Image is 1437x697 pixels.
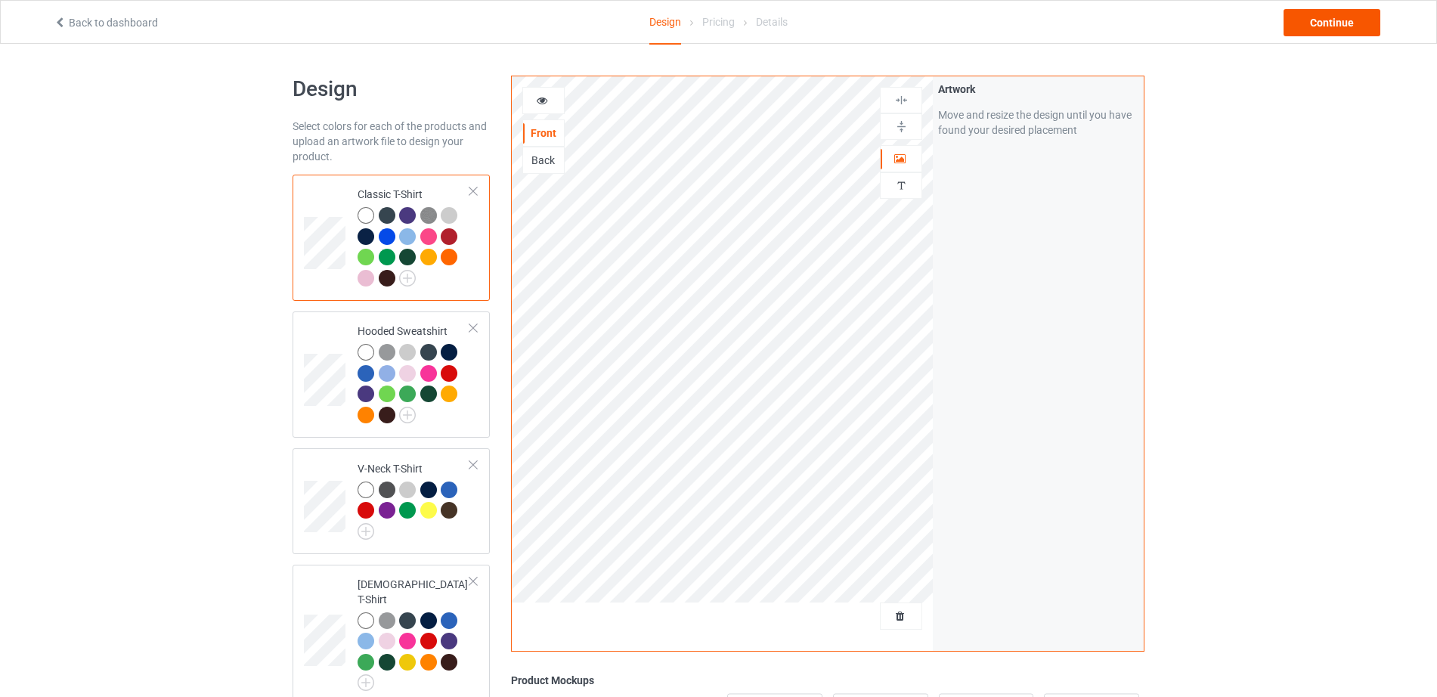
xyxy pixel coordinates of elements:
div: Product Mockups [511,673,1144,688]
div: Classic T-Shirt [358,187,470,285]
a: Back to dashboard [54,17,158,29]
div: Hooded Sweatshirt [358,324,470,422]
div: Continue [1284,9,1380,36]
img: svg+xml;base64,PD94bWwgdmVyc2lvbj0iMS4wIiBlbmNvZGluZz0iVVRGLTgiPz4KPHN2ZyB3aWR0aD0iMjJweCIgaGVpZ2... [399,407,416,423]
img: heather_texture.png [420,207,437,224]
div: V-Neck T-Shirt [293,448,490,553]
div: V-Neck T-Shirt [358,461,470,534]
div: Pricing [702,1,735,43]
img: svg%3E%0A [894,93,909,107]
div: Design [649,1,681,45]
img: svg%3E%0A [894,178,909,193]
div: [DEMOGRAPHIC_DATA] T-Shirt [358,577,470,686]
div: Front [523,125,564,141]
div: Details [756,1,788,43]
h1: Design [293,76,490,103]
img: svg+xml;base64,PD94bWwgdmVyc2lvbj0iMS4wIiBlbmNvZGluZz0iVVRGLTgiPz4KPHN2ZyB3aWR0aD0iMjJweCIgaGVpZ2... [358,523,374,540]
img: svg+xml;base64,PD94bWwgdmVyc2lvbj0iMS4wIiBlbmNvZGluZz0iVVRGLTgiPz4KPHN2ZyB3aWR0aD0iMjJweCIgaGVpZ2... [399,270,416,287]
img: svg+xml;base64,PD94bWwgdmVyc2lvbj0iMS4wIiBlbmNvZGluZz0iVVRGLTgiPz4KPHN2ZyB3aWR0aD0iMjJweCIgaGVpZ2... [358,674,374,691]
div: Back [523,153,564,168]
div: Select colors for each of the products and upload an artwork file to design your product. [293,119,490,164]
div: Classic T-Shirt [293,175,490,301]
div: Hooded Sweatshirt [293,311,490,438]
div: Move and resize the design until you have found your desired placement [938,107,1138,138]
img: svg%3E%0A [894,119,909,134]
div: Artwork [938,82,1138,97]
